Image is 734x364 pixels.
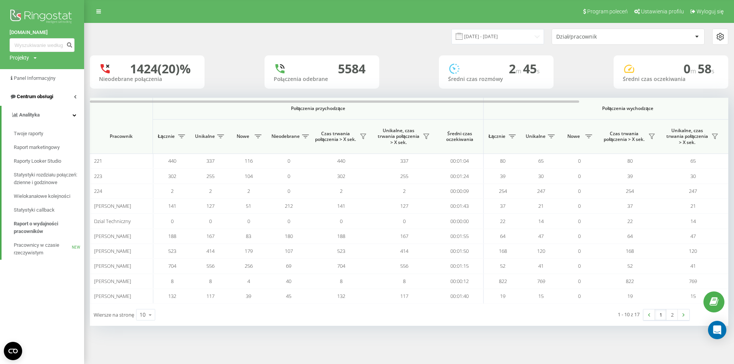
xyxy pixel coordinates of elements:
[538,293,544,299] span: 15
[14,154,84,168] a: Raporty Looker Studio
[400,173,408,180] span: 255
[436,229,484,244] td: 00:01:55
[14,220,80,235] span: Raport o wydajności pracowników
[14,157,61,165] span: Raporty Looker Studio
[171,188,174,194] span: 2
[578,293,581,299] span: 0
[627,202,633,209] span: 37
[618,311,640,318] div: 1 - 10 z 17
[556,34,648,40] div: Dział/pracownik
[690,262,696,269] span: 41
[14,217,84,238] a: Raport o wydajności pracowników
[690,293,696,299] span: 15
[94,311,134,318] span: Wiersze na stronę
[206,233,214,239] span: 167
[94,278,131,285] span: [PERSON_NAME]
[516,67,523,75] span: m
[500,173,505,180] span: 39
[285,248,293,254] span: 107
[337,173,345,180] span: 302
[206,248,214,254] span: 414
[509,60,523,77] span: 2
[499,248,507,254] span: 168
[14,127,84,141] a: Twoje raporty
[274,76,370,83] div: Połączenia odebrane
[526,133,546,139] span: Unikalne
[500,218,505,225] span: 22
[94,218,131,225] span: Dzial Techniczny
[287,218,290,225] span: 0
[500,202,505,209] span: 37
[627,233,633,239] span: 64
[641,8,684,15] span: Ustawienia profilu
[708,321,726,339] div: Open Intercom Messenger
[337,233,345,239] span: 188
[711,67,715,75] span: s
[168,293,176,299] span: 132
[94,248,131,254] span: [PERSON_NAME]
[19,112,40,118] span: Analityka
[690,202,696,209] span: 21
[578,188,581,194] span: 0
[689,188,697,194] span: 247
[436,244,484,259] td: 00:01:50
[337,262,345,269] span: 704
[246,202,251,209] span: 51
[14,189,84,203] a: Wielokanałowe kolejności
[2,106,84,124] a: Analityka
[285,202,293,209] span: 212
[140,311,146,319] div: 10
[626,188,634,194] span: 254
[400,248,408,254] span: 414
[578,173,581,180] span: 0
[627,157,633,164] span: 80
[500,293,505,299] span: 19
[94,157,102,164] span: 221
[500,262,505,269] span: 52
[94,202,131,209] span: [PERSON_NAME]
[499,278,507,285] span: 822
[168,248,176,254] span: 523
[168,262,176,269] span: 704
[245,248,253,254] span: 179
[500,233,505,239] span: 64
[168,157,176,164] span: 440
[436,259,484,273] td: 00:01:15
[578,262,581,269] span: 0
[578,233,581,239] span: 0
[436,199,484,214] td: 00:01:43
[209,278,212,285] span: 8
[96,133,146,139] span: Pracownik
[206,157,214,164] span: 337
[523,60,540,77] span: 45
[340,188,343,194] span: 2
[627,173,633,180] span: 39
[14,206,55,214] span: Statystyki callback
[537,67,540,75] span: s
[10,54,29,61] div: Projekty
[377,128,421,146] span: Unikalne, czas trwania połączenia > X sek.
[10,38,75,52] input: Wyszukiwanie według numeru
[666,309,678,320] a: 2
[587,8,628,15] span: Program poleceń
[14,75,55,81] span: Panel Informacyjny
[130,61,191,76] div: 1424 (20)%
[689,278,697,285] span: 769
[247,218,250,225] span: 0
[206,293,214,299] span: 117
[206,202,214,209] span: 127
[403,218,406,225] span: 0
[245,173,253,180] span: 104
[564,133,583,139] span: Nowe
[337,202,345,209] span: 141
[245,157,253,164] span: 116
[400,262,408,269] span: 556
[655,309,666,320] a: 1
[436,289,484,304] td: 00:01:40
[287,173,290,180] span: 0
[436,184,484,199] td: 00:00:09
[246,233,251,239] span: 83
[448,76,544,83] div: Średni czas rozmówy
[17,94,53,99] span: Centrum obsługi
[171,278,174,285] span: 8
